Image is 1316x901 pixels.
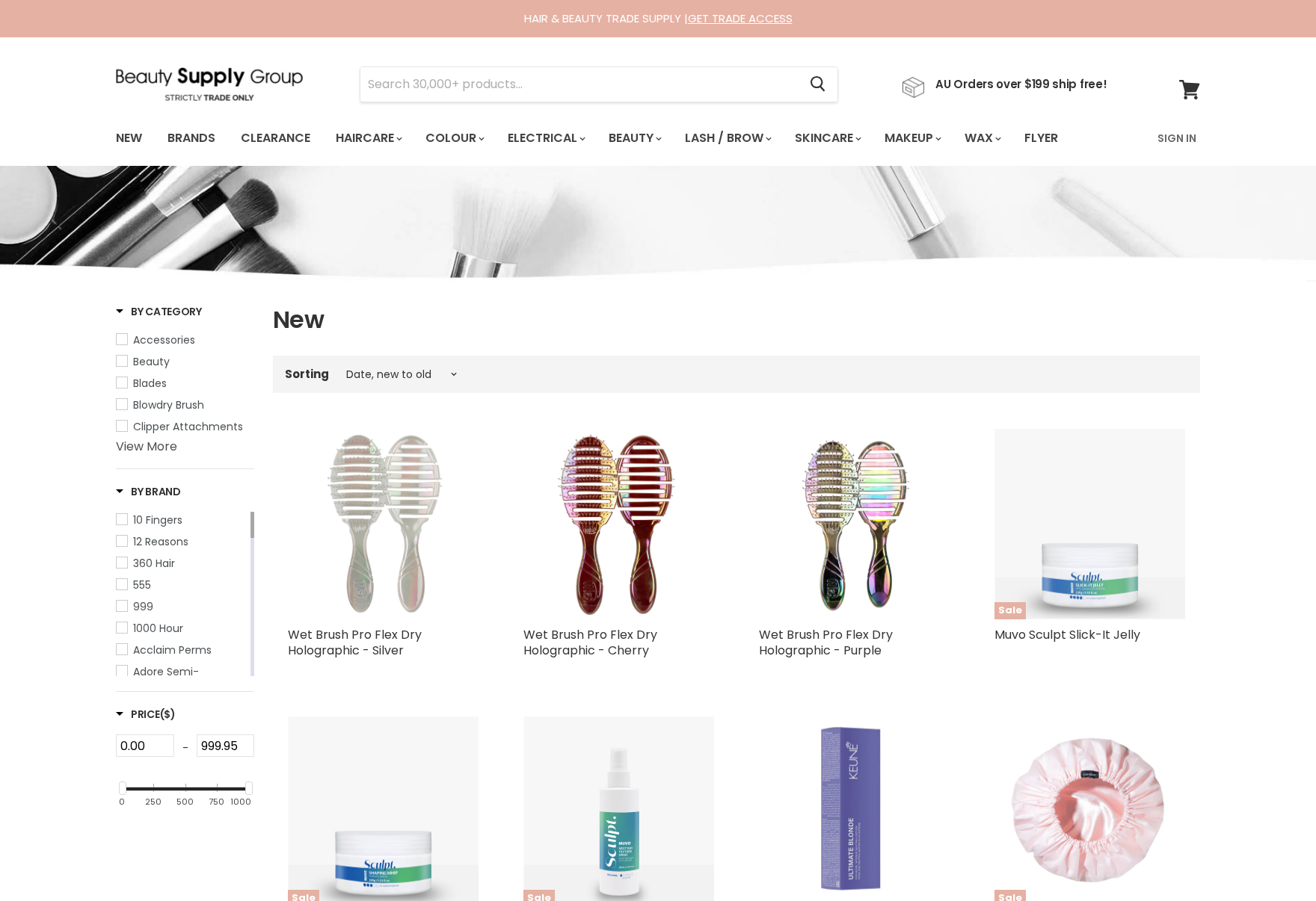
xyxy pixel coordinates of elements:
a: 555 [116,577,247,593]
a: Lash / Brow [674,123,781,154]
span: 10 Fingers [133,513,182,527]
input: Min Price [116,734,174,757]
span: 360 Hair [133,556,175,571]
span: 1000 Hour [133,621,183,636]
span: Adore Semi-Permanent Hair Color [133,664,245,696]
a: GET TRADE ACCESS [688,10,793,26]
form: Product [360,66,838,102]
button: Search [798,67,837,102]
span: Beauty [133,354,170,369]
h3: By Category [116,304,202,319]
h3: Price($) [116,707,176,722]
nav: Main [97,117,1219,160]
div: 500 [176,797,194,807]
a: Blades [116,375,254,391]
h1: New [273,304,1200,335]
span: Clipper Attachments [133,419,243,434]
a: Blowdry Brush [116,397,254,413]
a: Makeup [873,123,950,154]
label: Sorting [285,368,329,380]
a: New [105,123,153,154]
a: Acclaim Perms [116,642,247,658]
div: 750 [209,797,224,807]
a: Sign In [1149,123,1205,154]
a: Flyer [1013,123,1069,154]
div: - [174,734,197,761]
div: 250 [145,797,162,807]
span: Blowdry Brush [133,397,204,412]
a: Skincare [784,123,870,154]
div: 1000 [230,797,251,807]
div: HAIR & BEAUTY TRADE SUPPLY | [97,11,1219,26]
input: Max Price [197,734,255,757]
span: 12 Reasons [133,534,188,549]
a: 10 Fingers [116,512,247,528]
img: Wet Brush Pro Flex Dry Holographic - Silver [288,429,479,619]
a: Colour [414,123,493,154]
a: Beauty [597,123,671,154]
a: Wet Brush Pro Flex Dry Holographic - Silver Wet Brush Pro Flex Dry Holographic - Silver [288,429,479,619]
a: Wax [953,123,1010,154]
span: Accessories [133,332,195,347]
input: Search [360,67,798,102]
a: Wet Brush Pro Flex Dry Holographic - Cherry [523,626,657,659]
a: Adore Semi-Permanent Hair Color [116,663,247,696]
a: Wet Brush Pro Flex Dry Holographic - Silver [288,626,422,659]
a: 1000 Hour [116,620,247,637]
a: View More [116,438,177,455]
span: 555 [133,578,151,592]
a: Electrical [496,123,594,154]
a: 360 Hair [116,555,247,572]
a: Beauty [116,353,254,370]
span: Sale [994,602,1026,619]
img: Wet Brush Pro Flex Dry Holographic - Cherry [523,429,714,619]
a: Clearance [230,123,322,154]
div: 0 [119,797,125,807]
a: Brands [156,123,227,154]
a: 999 [116,598,247,615]
img: Muvo Sculpt Slick-It Jelly [994,429,1185,619]
span: Acclaim Perms [133,643,212,657]
a: Haircare [325,123,411,154]
a: Wet Brush Pro Flex Dry Holographic - Purple Wet Brush Pro Flex Dry Holographic - Purple [759,429,950,619]
ul: Main menu [105,117,1109,160]
span: Blades [133,376,167,391]
a: Wet Brush Pro Flex Dry Holographic - Purple [759,626,893,659]
a: Wet Brush Pro Flex Dry Holographic - Cherry Wet Brush Pro Flex Dry Holographic - Cherry [523,429,714,619]
a: Accessories [116,332,254,348]
a: Muvo Sculpt Slick-It Jelly Sale [994,429,1185,619]
a: Clipper Attachments [116,418,254,435]
span: ($) [160,707,176,722]
a: Muvo Sculpt Slick-It Jelly [994,626,1140,643]
span: Price [116,707,176,722]
img: Wet Brush Pro Flex Dry Holographic - Purple [759,429,950,619]
span: 999 [133,599,153,614]
a: 12 Reasons [116,533,247,550]
iframe: Gorgias live chat messenger [1241,831,1301,886]
h3: By Brand [116,484,181,499]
